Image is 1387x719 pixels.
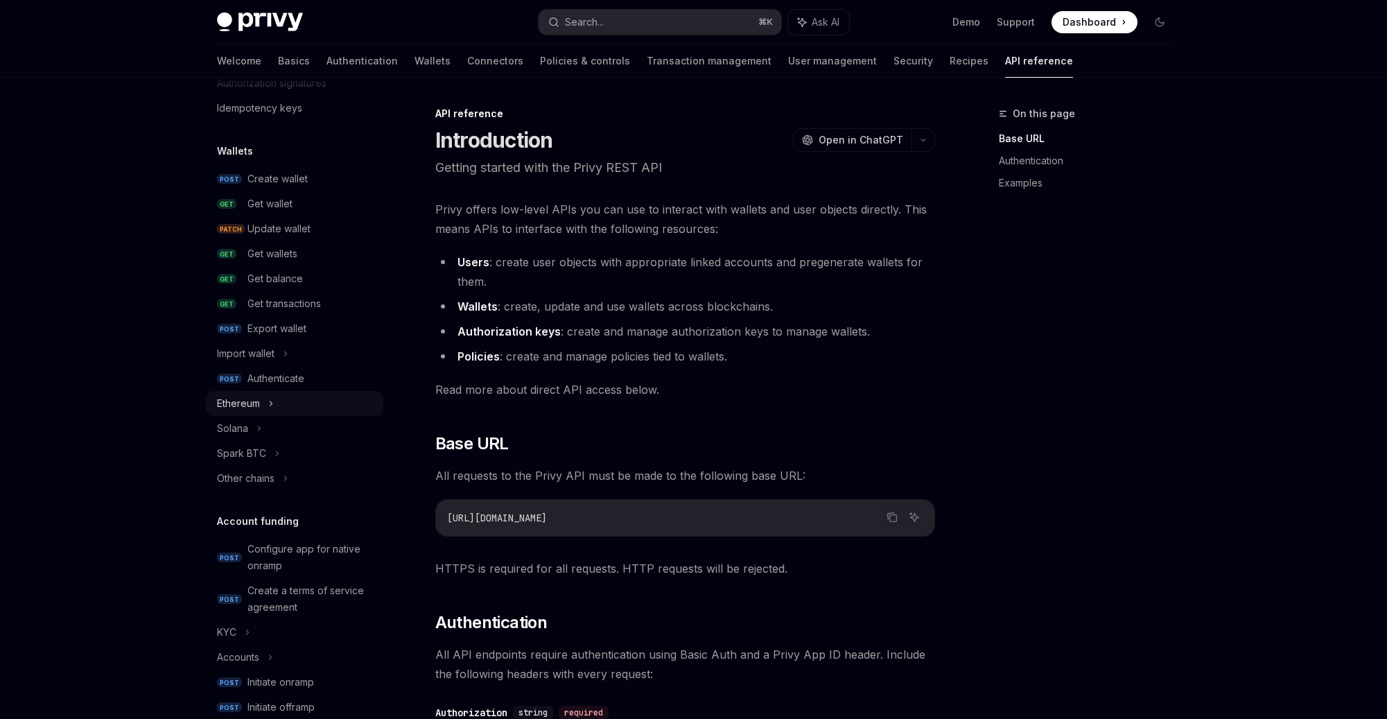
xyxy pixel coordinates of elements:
span: [URL][DOMAIN_NAME] [447,512,547,524]
span: POST [217,594,242,605]
div: Search... [565,14,604,31]
a: Connectors [467,44,523,78]
div: Idempotency keys [217,100,302,116]
div: Create wallet [247,171,308,187]
div: Spark BTC [217,445,266,462]
div: Ethereum [217,395,260,412]
button: Copy the contents from the code block [883,508,901,526]
h1: Introduction [435,128,553,153]
span: All API endpoints require authentication using Basic Auth and a Privy App ID header. Include the ... [435,645,935,684]
a: Wallets [415,44,451,78]
a: POSTExport wallet [206,316,383,341]
a: Examples [999,172,1182,194]
button: Ask AI [788,10,849,35]
a: Idempotency keys [206,96,383,121]
div: Get wallets [247,245,297,262]
button: Open in ChatGPT [793,128,911,152]
a: Support [997,15,1035,29]
a: Security [893,44,933,78]
button: Toggle dark mode [1149,11,1171,33]
span: POST [217,324,242,334]
span: POST [217,374,242,384]
div: Create a terms of service agreement [247,582,375,616]
a: GETGet wallets [206,241,383,266]
span: PATCH [217,224,245,234]
span: Dashboard [1063,15,1116,29]
div: Initiate onramp [247,674,314,691]
span: string [518,707,548,718]
span: POST [217,174,242,184]
span: On this page [1013,105,1075,122]
div: Update wallet [247,220,311,237]
a: POSTAuthenticate [206,366,383,391]
span: Open in ChatGPT [819,133,903,147]
a: Authentication [999,150,1182,172]
a: Transaction management [647,44,771,78]
strong: Wallets [457,300,498,313]
img: dark logo [217,12,303,32]
button: Ask AI [905,508,923,526]
span: Authentication [435,612,548,634]
div: Export wallet [247,320,306,337]
strong: Users [457,255,489,269]
a: GETGet transactions [206,291,383,316]
li: : create, update and use wallets across blockchains. [435,297,935,316]
span: Ask AI [812,15,839,29]
span: POST [217,677,242,688]
p: Getting started with the Privy REST API [435,158,935,177]
li: : create user objects with appropriate linked accounts and pregenerate wallets for them. [435,252,935,291]
div: Get balance [247,270,303,287]
li: : create and manage policies tied to wallets. [435,347,935,366]
div: Import wallet [217,345,274,362]
a: POSTConfigure app for native onramp [206,537,383,578]
strong: Policies [457,349,500,363]
strong: Authorization keys [457,324,561,338]
span: Base URL [435,433,509,455]
div: API reference [435,107,935,121]
a: Basics [278,44,310,78]
a: POSTCreate wallet [206,166,383,191]
a: Demo [952,15,980,29]
span: Privy offers low-level APIs you can use to interact with wallets and user objects directly. This ... [435,200,935,239]
a: Dashboard [1052,11,1137,33]
a: User management [788,44,877,78]
a: PATCHUpdate wallet [206,216,383,241]
span: HTTPS is required for all requests. HTTP requests will be rejected. [435,559,935,578]
a: Policies & controls [540,44,630,78]
h5: Wallets [217,143,253,159]
div: Accounts [217,649,259,666]
div: Solana [217,420,248,437]
span: POST [217,702,242,713]
span: ⌘ K [758,17,773,28]
button: Search...⌘K [539,10,781,35]
span: Read more about direct API access below. [435,380,935,399]
h5: Account funding [217,513,299,530]
span: POST [217,553,242,563]
span: All requests to the Privy API must be made to the following base URL: [435,466,935,485]
li: : create and manage authorization keys to manage wallets. [435,322,935,341]
span: GET [217,249,236,259]
a: POSTInitiate onramp [206,670,383,695]
a: API reference [1005,44,1073,78]
a: Welcome [217,44,261,78]
a: GETGet wallet [206,191,383,216]
a: Base URL [999,128,1182,150]
span: GET [217,199,236,209]
div: Configure app for native onramp [247,541,375,574]
div: Initiate offramp [247,699,315,716]
div: Other chains [217,470,274,487]
span: GET [217,299,236,309]
a: Authentication [326,44,398,78]
a: POSTCreate a terms of service agreement [206,578,383,620]
a: GETGet balance [206,266,383,291]
span: GET [217,274,236,284]
a: Recipes [950,44,988,78]
div: Get wallet [247,196,293,212]
div: Authenticate [247,370,304,387]
div: KYC [217,624,236,641]
div: Get transactions [247,295,321,312]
